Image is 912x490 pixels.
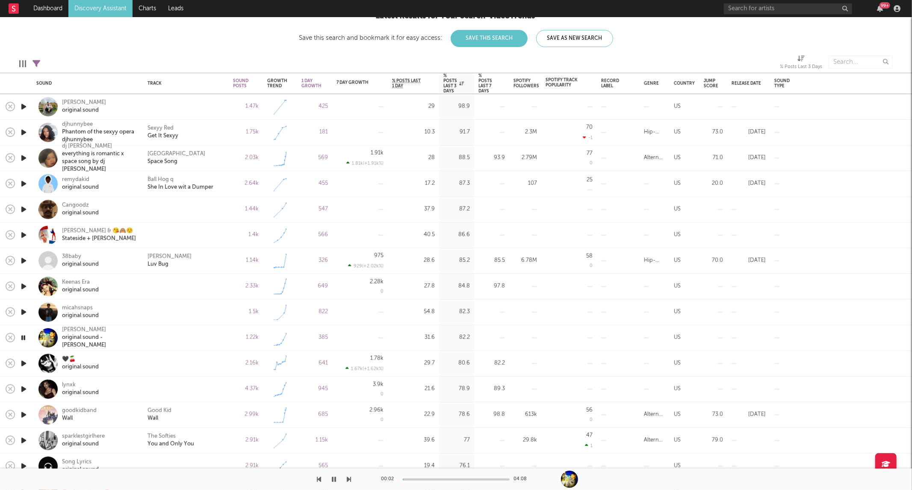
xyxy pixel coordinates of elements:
[732,178,766,189] div: [DATE]
[590,418,593,422] div: 0
[443,230,470,240] div: 86.6
[392,307,435,317] div: 54.8
[644,410,665,420] div: Alternative
[62,440,105,448] div: original sound
[443,281,470,291] div: 84.8
[62,381,99,397] a: lynxkoriginal sound
[381,418,384,422] div: 0
[233,204,259,214] div: 1.44k
[233,307,259,317] div: 1.5k
[732,127,766,137] div: [DATE]
[443,255,470,266] div: 85.2
[62,176,99,184] div: remydakid
[443,153,470,163] div: 88.5
[371,150,384,156] div: 1.91k
[148,415,158,422] div: Wall
[674,204,681,214] div: US
[62,279,99,286] div: Keenas Era
[392,358,435,368] div: 29.7
[62,253,99,268] a: 38babyoriginal sound
[586,433,593,438] div: 47
[299,35,613,41] div: Save this search and bookmark it for easy access:
[62,143,137,150] div: dj [PERSON_NAME]
[62,143,137,173] a: dj [PERSON_NAME]everything is romantic x space song by dj [PERSON_NAME]
[148,407,171,415] div: Good Kid
[780,62,822,72] div: % Posts Last 3 Days
[392,127,435,137] div: 10.3
[62,121,137,144] a: djhunnybeePhantom of the sexyy opera djhunnybee
[301,101,328,112] div: 425
[62,202,99,209] div: Cangoodz
[381,289,384,294] div: 0
[233,358,259,368] div: 2.16k
[590,161,593,166] div: 0
[62,128,137,144] div: Phantom of the sexyy opera djhunnybee
[536,30,613,47] button: Save As New Search
[148,440,194,448] div: You and Only You
[443,178,470,189] div: 87.3
[443,410,470,420] div: 78.6
[62,389,99,397] div: original sound
[62,312,99,320] div: original sound
[62,407,97,422] a: goodkidbandWall
[674,230,681,240] div: US
[301,127,328,137] div: 181
[233,333,259,343] div: 1.22k
[392,333,435,343] div: 31.6
[392,461,435,471] div: 19.4
[514,178,537,189] div: 107
[674,101,681,112] div: US
[233,230,259,240] div: 1.4k
[148,253,192,261] div: [PERSON_NAME]
[62,433,105,440] div: sparklestgirlhere
[674,81,695,86] div: Country
[301,358,328,368] div: 641
[62,356,99,363] div: 🖤🍒
[829,56,893,68] input: Search...
[674,410,681,420] div: US
[443,127,470,137] div: 91.7
[148,81,220,86] div: Track
[301,435,328,445] div: 1.15k
[478,358,505,368] div: 82.2
[704,78,718,89] div: Jump Score
[443,435,470,445] div: 77
[732,410,766,420] div: [DATE]
[233,281,259,291] div: 2.33k
[148,176,174,184] a: Ball Hog q
[301,410,328,420] div: 685
[732,153,766,163] div: [DATE]
[877,5,883,12] button: 99+
[478,410,505,420] div: 98.8
[148,125,174,132] div: Sexyy Red
[148,150,205,158] div: [GEOGRAPHIC_DATA]
[233,435,259,445] div: 2.91k
[586,407,593,413] div: 56
[546,77,580,88] div: Spotify Track Popularity
[780,51,822,76] div: % Posts Last 3 Days
[514,474,531,484] div: 04:08
[451,30,528,47] button: Save This Search
[62,235,136,243] div: Stateside + [PERSON_NAME]
[233,178,259,189] div: 2.64k
[392,435,435,445] div: 39.6
[62,415,97,422] div: Wall
[62,334,137,349] div: original sound - [PERSON_NAME]
[392,410,435,420] div: 22.9
[583,135,593,140] div: -1
[148,132,178,140] a: Get It Sexyy
[62,326,137,334] div: [PERSON_NAME]
[301,178,328,189] div: 455
[348,263,384,269] div: 929 ( +2.02k % )
[381,392,384,397] div: 0
[674,255,681,266] div: US
[62,261,99,268] div: original sound
[148,158,177,166] a: Space Song
[373,382,384,387] div: 3.9k
[32,51,40,76] div: Filters(2 filters active)
[301,281,328,291] div: 649
[674,153,681,163] div: US
[644,127,665,137] div: Hip-Hop/Rap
